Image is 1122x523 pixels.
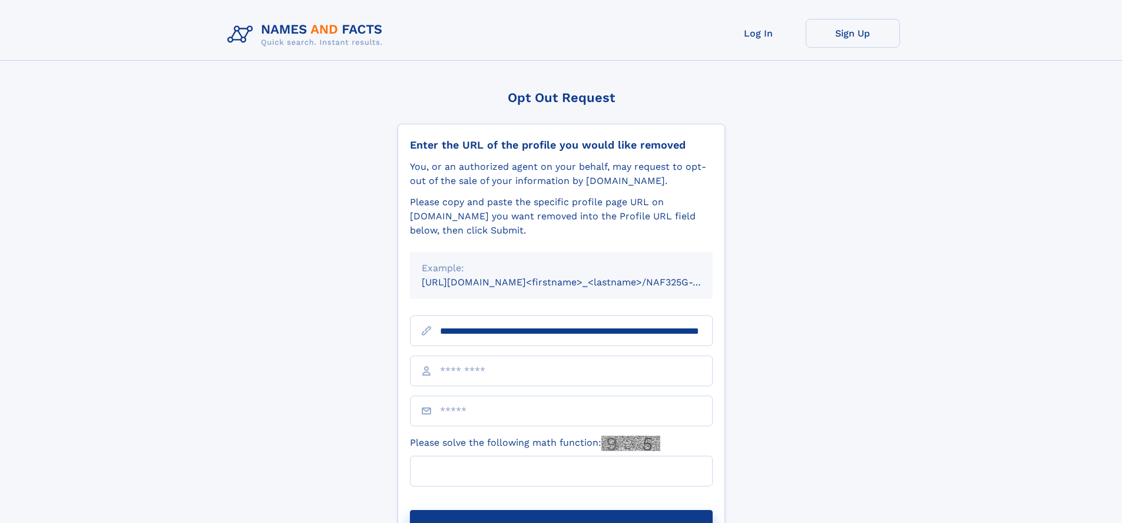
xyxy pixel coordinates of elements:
[422,261,701,275] div: Example:
[711,19,806,48] a: Log In
[422,277,735,288] small: [URL][DOMAIN_NAME]<firstname>_<lastname>/NAF325G-xxxxxxxx
[410,195,713,238] div: Please copy and paste the specific profile page URL on [DOMAIN_NAME] you want removed into the Pr...
[806,19,900,48] a: Sign Up
[410,139,713,152] div: Enter the URL of the profile you would like removed
[223,19,392,51] img: Logo Names and Facts
[410,160,713,188] div: You, or an authorized agent on your behalf, may request to opt-out of the sale of your informatio...
[410,436,660,451] label: Please solve the following math function:
[398,90,725,105] div: Opt Out Request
